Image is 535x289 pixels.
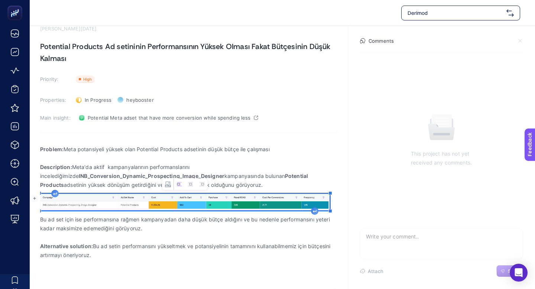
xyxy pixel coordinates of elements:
[411,149,472,167] p: This project has not yet received any comments.
[40,243,93,249] strong: Alternative solution:
[408,9,503,17] span: Derimod
[40,26,97,32] time: [PERSON_NAME][DATE]
[40,146,64,152] strong: Problem:
[369,38,394,44] h4: Comments
[510,264,528,282] div: Open Intercom Messenger
[506,9,514,17] img: svg%3e
[40,115,71,121] h3: Main insight:
[40,145,337,154] p: Meta potansiyeli yüksek olan Potential Products adsetinin düşük bütçe ile çalışması
[40,76,71,82] h3: Priority:
[311,207,318,215] div: Insert paragraph after block
[40,194,330,210] img: 1755780576176-image.png
[40,97,71,103] h3: Properties:
[79,173,224,179] strong: INB_Conversion_Dynamic_Prospecting_Image_Designer
[88,115,251,121] span: Potential Meta adset that have more conversion while spending less
[4,2,28,8] span: Feedback
[40,163,337,189] p: Meta'da aktif kampanyalarının performanslarını incelediğimizde kampanyasında bulunan adsetinin yü...
[85,97,111,103] span: In Progress
[368,268,383,274] span: Attach
[40,242,337,260] p: Bu ad setin performansını yükseltmek ve potansiyelinin tamamnını kullanabilmemiz için bütçesini a...
[508,268,519,274] span: Send
[162,179,207,190] div: Image toolbar
[76,112,261,124] a: Potential Meta adset that have more conversion while spending less
[40,164,72,170] strong: Description:
[126,97,153,103] span: heybooster
[40,40,337,64] h1: Potential Products Ad setininin Performansının Yüksek Olması Fakat Bütçesinin Düşük Kalması
[40,173,308,188] strong: Potential Products
[51,190,59,197] div: Insert paragraph before block
[40,140,337,289] div: Rich Text Editor. Editing area: main
[40,215,337,233] p: Bu ad set için ise performansına rağmen kampanyadan daha düşük bütçe aldığını ve bu nedenle perfo...
[496,265,523,277] button: Send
